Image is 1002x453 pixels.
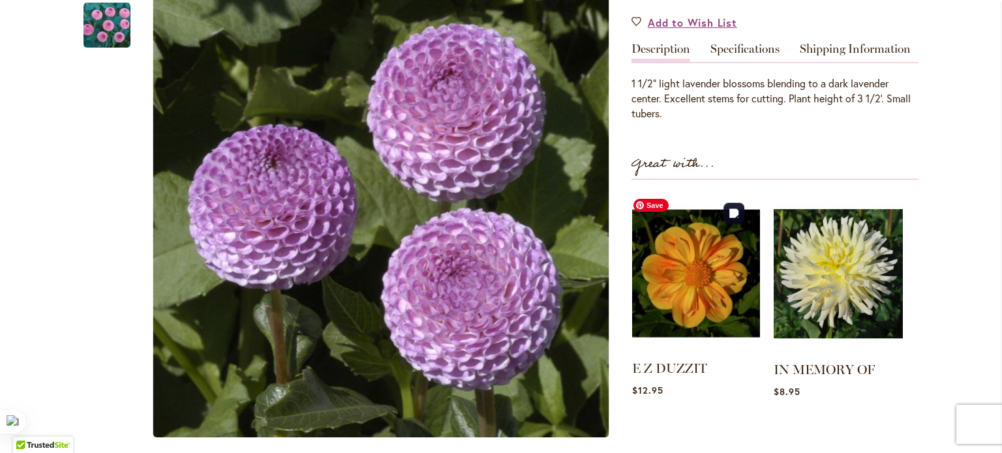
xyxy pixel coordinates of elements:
[710,43,780,62] a: Specifications
[774,385,800,398] span: $8.95
[631,76,918,121] div: 1 1/2" light lavender blossoms blending to a dark lavender center. Excellent stems for cutting. P...
[774,193,903,355] img: IN MEMORY OF
[800,43,911,62] a: Shipping Information
[631,43,918,121] div: Detailed Product Info
[10,407,46,443] iframe: Launch Accessibility Center
[632,384,663,396] span: $12.95
[632,194,760,353] img: E Z DUZZIT
[83,2,130,49] img: FRANK HOLMES
[631,43,690,62] a: Description
[631,15,737,30] a: Add to Wish List
[631,153,715,175] strong: Great with...
[774,362,875,377] a: IN MEMORY OF
[648,15,737,30] span: Add to Wish List
[633,199,669,212] span: Save
[632,360,707,376] a: E Z DUZZIT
